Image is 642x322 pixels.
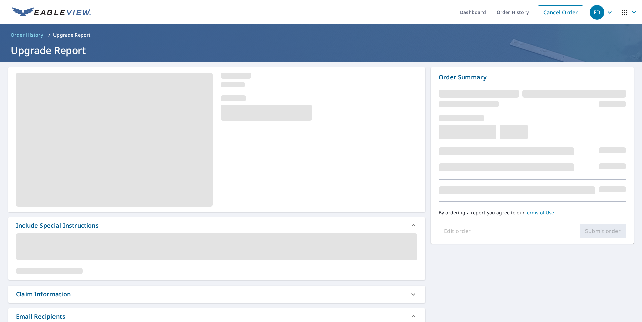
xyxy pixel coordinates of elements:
img: EV Logo [12,7,91,17]
div: Claim Information [16,290,71,299]
p: Order Summary [439,73,626,82]
p: Upgrade Report [53,32,90,38]
a: Order History [8,30,46,41]
h1: Upgrade Report [8,43,634,57]
p: By ordering a report you agree to our [439,210,626,216]
nav: breadcrumb [8,30,634,41]
a: Cancel Order [538,5,583,19]
div: FD [590,5,604,20]
a: Terms of Use [525,209,554,216]
li: / [48,31,50,39]
div: Email Recipients [16,312,65,321]
div: Include Special Instructions [8,217,425,233]
div: Claim Information [8,286,425,303]
div: Include Special Instructions [16,221,99,230]
span: Order History [11,32,43,38]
